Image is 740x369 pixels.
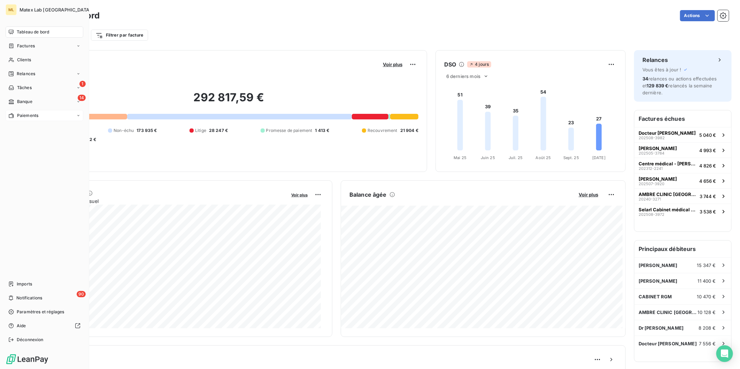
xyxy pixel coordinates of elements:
span: 14 [78,95,86,101]
button: AMBRE CLINIC [GEOGRAPHIC_DATA]20240-32713 744 € [634,188,731,204]
span: 129 839 € [647,83,668,88]
span: 4 826 € [699,163,716,168]
span: [PERSON_NAME] [639,146,677,151]
tspan: Juin 25 [481,155,495,160]
span: 4 jours [467,61,491,68]
button: [PERSON_NAME]202507-39204 656 € [634,173,731,188]
h6: Relances [642,56,668,64]
span: 7 556 € [699,341,716,346]
span: Promesse de paiement [266,127,313,134]
span: AMBRE CLINIC [GEOGRAPHIC_DATA] [639,309,698,315]
span: Aide [17,323,26,329]
span: Recouvrement [368,127,398,134]
span: 1 413 € [315,127,330,134]
button: Voir plus [381,61,404,68]
span: 3 538 € [700,209,716,214]
button: [PERSON_NAME]202505-37844 993 € [634,142,731,158]
span: 10 128 € [698,309,716,315]
span: 1 [79,81,86,87]
h6: Balance âgée [349,190,387,199]
span: Imports [17,281,32,287]
span: 4 656 € [699,178,716,184]
tspan: [DATE] [592,155,606,160]
span: Tâches [17,85,32,91]
h2: 292 817,59 € [39,91,418,111]
div: Open Intercom Messenger [716,345,733,362]
h6: Factures échues [634,110,731,127]
span: Notifications [16,295,42,301]
span: Factures [17,43,35,49]
span: 8 208 € [699,325,716,331]
span: Déconnexion [17,337,44,343]
span: Tableau de bord [17,29,49,35]
span: Selarl Cabinet médical Dr [PERSON_NAME] [639,207,697,212]
span: Paramètres et réglages [17,309,64,315]
button: Selarl Cabinet médical Dr [PERSON_NAME]202508-39723 538 € [634,204,731,219]
tspan: Juil. 25 [509,155,523,160]
span: Litige [195,127,206,134]
span: CABINET RGM [639,294,672,299]
a: Aide [6,320,83,331]
span: 3 744 € [700,194,716,199]
span: Dr [PERSON_NAME] [639,325,684,331]
span: 202508-3972 [639,212,664,217]
span: Docteur [PERSON_NAME] [639,130,696,136]
span: AMBRE CLINIC [GEOGRAPHIC_DATA] [639,191,697,197]
span: [PERSON_NAME] [639,262,678,268]
tspan: Mai 25 [454,155,467,160]
button: Filtrer par facture [91,30,148,41]
span: Paiements [17,112,38,119]
span: 202312-2241 [639,166,663,171]
h6: DSO [444,60,456,69]
span: Matex Lab [GEOGRAPHIC_DATA] [20,7,91,13]
div: ML [6,4,17,15]
span: 4 993 € [699,148,716,153]
span: Relances [17,71,35,77]
span: [PERSON_NAME] [639,176,677,182]
span: Chiffre d'affaires mensuel [39,197,286,205]
button: Docteur [PERSON_NAME]202508-39825 040 € [634,127,731,142]
span: 28 247 € [209,127,228,134]
span: relances ou actions effectuées et relancés la semaine dernière. [642,76,717,95]
span: 173 935 € [137,127,157,134]
span: 21 904 € [400,127,418,134]
span: 20240-3271 [639,197,661,201]
span: 6 derniers mois [446,73,480,79]
span: 5 040 € [699,132,716,138]
span: Docteur [PERSON_NAME] [639,341,697,346]
span: 202508-3982 [639,136,665,140]
button: Actions [680,10,715,21]
span: 34 [642,76,648,81]
span: Vous êtes à jour ! [642,67,681,72]
span: 202505-3784 [639,151,664,155]
span: Centre médical - [PERSON_NAME] [639,161,696,166]
span: 10 470 € [697,294,716,299]
span: Voir plus [579,192,598,197]
button: Voir plus [577,191,600,198]
span: Non-échu [114,127,134,134]
span: [PERSON_NAME] [639,278,678,284]
span: Banque [17,99,32,105]
span: 90 [77,291,86,297]
span: Clients [17,57,31,63]
tspan: Sept. 25 [563,155,579,160]
img: Logo LeanPay [6,354,49,365]
span: -2 € [87,136,97,143]
button: Voir plus [289,191,310,198]
span: Voir plus [291,193,308,197]
span: 202507-3920 [639,182,664,186]
span: 15 347 € [697,262,716,268]
span: 11 400 € [698,278,716,284]
span: Voir plus [383,62,402,67]
button: Centre médical - [PERSON_NAME]202312-22414 826 € [634,158,731,173]
h6: Principaux débiteurs [634,241,731,257]
tspan: Août 25 [536,155,551,160]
